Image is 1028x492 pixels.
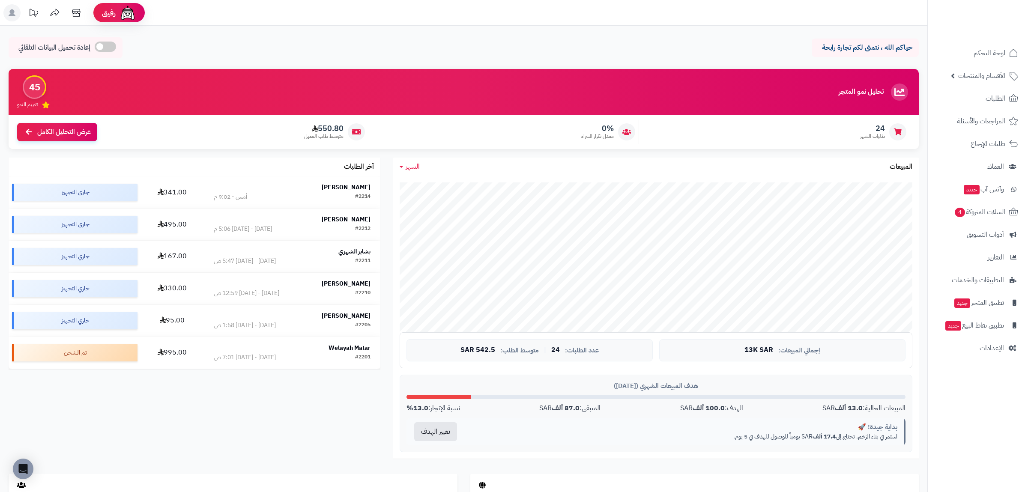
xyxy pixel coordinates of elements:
div: جاري التجهيز [12,280,137,297]
span: | [544,347,546,353]
span: متوسط طلب العميل [304,133,344,140]
td: 167.00 [141,241,204,272]
div: المتبقي: SAR [539,403,601,413]
span: 13K SAR [744,346,773,354]
div: المبيعات الحالية: SAR [822,403,905,413]
strong: [PERSON_NAME] [322,183,371,192]
span: جديد [964,185,980,194]
span: لوحة التحكم [974,47,1005,59]
div: هدف المبيعات الشهري ([DATE]) [406,382,905,391]
span: السلات المتروكة [954,206,1005,218]
div: #2205 [355,321,371,330]
td: 95.00 [141,305,204,337]
div: #2211 [355,257,371,265]
p: حياكم الله ، نتمنى لكم تجارة رابحة [818,43,912,53]
td: 495.00 [141,209,204,240]
td: 995.00 [141,337,204,369]
span: تقييم النمو [17,101,38,108]
p: استمر في بناء الزخم. تحتاج إلى SAR يومياً للوصول للهدف في 5 يوم. [471,432,897,441]
span: 4 [955,208,965,217]
span: معدل تكرار الشراء [581,133,614,140]
a: الطلبات [933,88,1023,109]
a: السلات المتروكة4 [933,202,1023,222]
div: جاري التجهيز [12,184,137,201]
div: جاري التجهيز [12,248,137,265]
div: [DATE] - [DATE] 7:01 ص [214,353,276,362]
a: العملاء [933,156,1023,177]
a: أدوات التسويق [933,224,1023,245]
strong: [PERSON_NAME] [322,279,371,288]
div: Open Intercom Messenger [13,459,33,479]
div: بداية جيدة! 🚀 [471,423,897,432]
h3: المبيعات [890,163,912,171]
img: logo-2.png [970,23,1020,41]
a: المراجعات والأسئلة [933,111,1023,131]
div: الهدف: SAR [680,403,743,413]
td: 341.00 [141,176,204,208]
a: لوحة التحكم [933,43,1023,63]
strong: بشاير الشهري [338,247,371,256]
span: 24 [551,346,560,354]
strong: 100.0 ألف [693,403,725,413]
div: [DATE] - [DATE] 1:58 ص [214,321,276,330]
span: طلبات الشهر [860,133,885,140]
a: عرض التحليل الكامل [17,123,97,141]
span: 24 [860,124,885,133]
span: متوسط الطلب: [500,347,539,354]
div: جاري التجهيز [12,312,137,329]
span: إعادة تحميل البيانات التلقائي [18,43,90,53]
button: تغيير الهدف [414,422,457,441]
img: ai-face.png [119,4,136,21]
strong: [PERSON_NAME] [322,311,371,320]
span: 0% [581,124,614,133]
div: [DATE] - [DATE] 5:06 م [214,225,272,233]
div: أمس - 9:02 م [214,193,247,201]
span: الشهر [406,161,420,172]
a: وآتس آبجديد [933,179,1023,200]
strong: 17.4 ألف [813,432,836,441]
span: التطبيقات والخدمات [952,274,1004,286]
a: الشهر [400,162,420,172]
span: وآتس آب [963,183,1004,195]
strong: 87.0 ألف [552,403,580,413]
strong: 13.0 ألف [835,403,863,413]
span: التقارير [988,251,1004,263]
div: #2210 [355,289,371,298]
h3: تحليل نمو المتجر [839,88,884,96]
td: 330.00 [141,273,204,304]
a: تحديثات المنصة [23,4,44,24]
span: تطبيق المتجر [953,297,1004,309]
a: تطبيق المتجرجديد [933,292,1023,313]
div: [DATE] - [DATE] 12:59 ص [214,289,279,298]
div: #2212 [355,225,371,233]
span: إجمالي المبيعات: [778,347,820,354]
div: #2201 [355,353,371,362]
div: تم الشحن [12,344,137,361]
span: الإعدادات [980,342,1004,354]
span: عدد الطلبات: [565,347,599,354]
a: تطبيق نقاط البيعجديد [933,315,1023,336]
span: طلبات الإرجاع [971,138,1005,150]
div: [DATE] - [DATE] 5:47 ص [214,257,276,265]
span: جديد [945,321,961,331]
a: التطبيقات والخدمات [933,270,1023,290]
a: التقارير [933,247,1023,268]
span: الأقسام والمنتجات [958,70,1005,82]
span: عرض التحليل الكامل [37,127,91,137]
strong: 13.0% [406,403,428,413]
strong: Welayah Matar [329,343,371,352]
strong: [PERSON_NAME] [322,215,371,224]
span: 542.5 SAR [460,346,495,354]
span: أدوات التسويق [967,229,1004,241]
span: جديد [954,298,970,308]
span: تطبيق نقاط البيع [944,319,1004,331]
div: #2214 [355,193,371,201]
div: جاري التجهيز [12,216,137,233]
a: طلبات الإرجاع [933,134,1023,154]
h3: آخر الطلبات [344,163,374,171]
span: المراجعات والأسئلة [957,115,1005,127]
span: رفيق [102,8,116,18]
span: 550.80 [304,124,344,133]
a: الإعدادات [933,338,1023,358]
div: نسبة الإنجاز: [406,403,460,413]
